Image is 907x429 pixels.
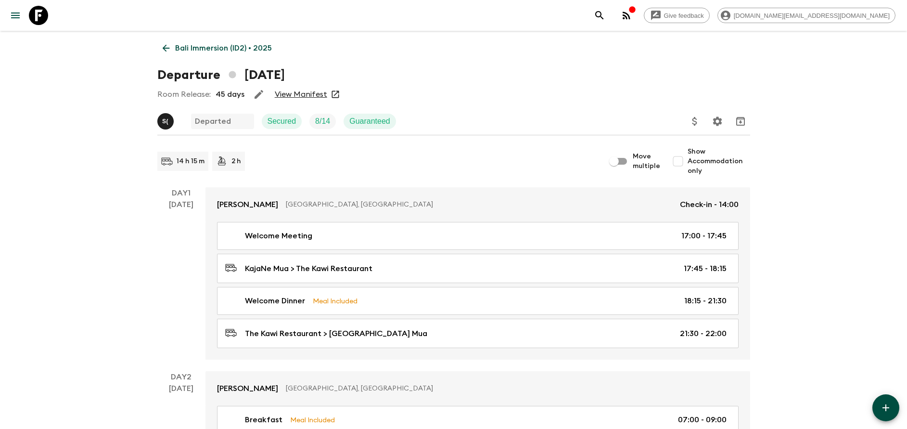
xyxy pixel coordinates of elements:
[731,112,750,131] button: Archive (Completed, Cancelled or Unsynced Departures only)
[680,199,739,210] p: Check-in - 14:00
[217,199,278,210] p: [PERSON_NAME]
[231,156,241,166] p: 2 h
[157,187,205,199] p: Day 1
[157,116,176,124] span: Shandy (Putu) Sandhi Astra Juniawan
[268,116,296,127] p: Secured
[245,263,372,274] p: KajaNe Mua > The Kawi Restaurant
[680,328,727,339] p: 21:30 - 22:00
[157,65,285,85] h1: Departure [DATE]
[313,296,358,306] p: Meal Included
[262,114,302,129] div: Secured
[681,230,727,242] p: 17:00 - 17:45
[633,152,661,171] span: Move multiple
[717,8,895,23] div: [DOMAIN_NAME][EMAIL_ADDRESS][DOMAIN_NAME]
[216,89,244,100] p: 45 days
[685,112,704,131] button: Update Price, Early Bird Discount and Costs
[286,384,731,393] p: [GEOGRAPHIC_DATA], [GEOGRAPHIC_DATA]
[217,383,278,394] p: [PERSON_NAME]
[245,414,282,426] p: Breakfast
[644,8,710,23] a: Give feedback
[678,414,727,426] p: 07:00 - 09:00
[6,6,25,25] button: menu
[175,42,272,54] p: Bali Immersion (ID2) • 2025
[157,89,211,100] p: Room Release:
[684,263,727,274] p: 17:45 - 18:15
[205,371,750,406] a: [PERSON_NAME][GEOGRAPHIC_DATA], [GEOGRAPHIC_DATA]
[245,328,427,339] p: The Kawi Restaurant > [GEOGRAPHIC_DATA] Mua
[217,222,739,250] a: Welcome Meeting17:00 - 17:45
[688,147,750,176] span: Show Accommodation only
[169,199,193,360] div: [DATE]
[315,116,330,127] p: 8 / 14
[217,254,739,283] a: KajaNe Mua > The Kawi Restaurant17:45 - 18:15
[349,116,390,127] p: Guaranteed
[245,295,305,307] p: Welcome Dinner
[157,371,205,383] p: Day 2
[309,114,336,129] div: Trip Fill
[205,187,750,222] a: [PERSON_NAME][GEOGRAPHIC_DATA], [GEOGRAPHIC_DATA]Check-in - 14:00
[275,90,327,99] a: View Manifest
[217,287,739,315] a: Welcome DinnerMeal Included18:15 - 21:30
[590,6,609,25] button: search adventures
[177,156,204,166] p: 14 h 15 m
[217,319,739,348] a: The Kawi Restaurant > [GEOGRAPHIC_DATA] Mua21:30 - 22:00
[157,39,277,58] a: Bali Immersion (ID2) • 2025
[286,200,672,209] p: [GEOGRAPHIC_DATA], [GEOGRAPHIC_DATA]
[245,230,312,242] p: Welcome Meeting
[708,112,727,131] button: Settings
[290,415,335,425] p: Meal Included
[195,116,231,127] p: Departed
[728,12,895,19] span: [DOMAIN_NAME][EMAIL_ADDRESS][DOMAIN_NAME]
[659,12,709,19] span: Give feedback
[684,295,727,307] p: 18:15 - 21:30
